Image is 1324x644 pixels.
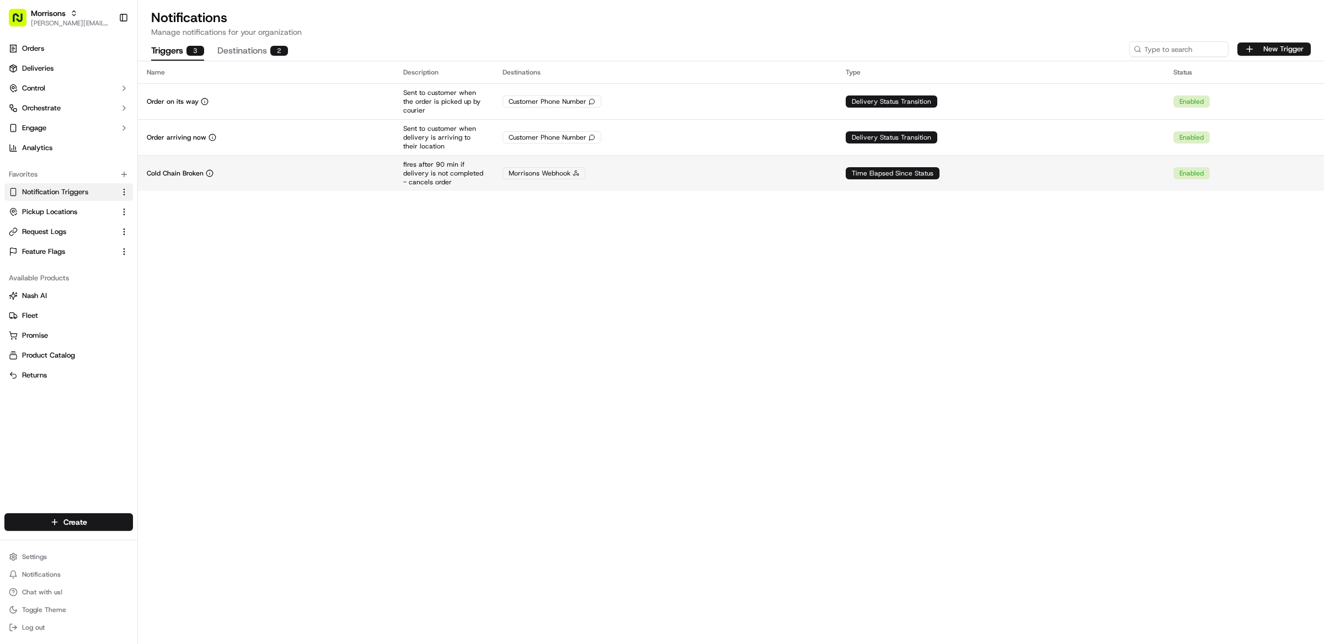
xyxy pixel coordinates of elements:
button: Engage [4,119,133,137]
span: API Documentation [104,247,177,258]
button: Destinations [217,42,288,61]
h1: Notifications [151,9,1311,26]
button: Create [4,513,133,531]
span: Engage [22,123,46,133]
span: Promise [22,331,48,340]
span: [DATE] [98,171,120,180]
span: Notifications [22,570,61,579]
div: 📗 [11,248,20,257]
div: Delivery Status Transition [846,131,937,143]
button: Request Logs [4,223,133,241]
button: Log out [4,620,133,635]
span: [PERSON_NAME] [34,201,89,210]
a: Nash AI [9,291,129,301]
span: • [92,171,95,180]
span: Chat with us! [22,588,62,597]
p: Cold Chain Broken [147,169,204,178]
span: [PERSON_NAME][EMAIL_ADDRESS][DOMAIN_NAME] [31,19,110,28]
div: Destinations [503,68,827,77]
p: Sent to customer when the order is picked up by courier [403,88,485,115]
span: Deliveries [22,63,54,73]
a: 💻API Documentation [89,242,181,262]
div: Morrisons Webhook [503,167,585,179]
button: Morrisons [31,8,66,19]
div: Favorites [4,166,133,183]
div: 2 [270,46,288,56]
button: Chat with us! [4,584,133,600]
a: Request Logs [9,227,115,237]
span: Settings [22,552,47,561]
a: Powered byPylon [78,273,134,282]
a: Deliveries [4,60,133,77]
p: fires after 90 min if delivery is not completed - cancels order [403,160,485,187]
button: Product Catalog [4,347,133,364]
button: Pickup Locations [4,203,133,221]
button: See all [171,141,201,155]
span: Orchestrate [22,103,61,113]
a: Orders [4,40,133,57]
button: New Trigger [1237,42,1311,56]
span: Log out [22,623,45,632]
span: Knowledge Base [22,247,84,258]
p: Manage notifications for your organization [151,26,1311,38]
div: Delivery Status Transition [846,95,937,108]
div: Status [1173,68,1315,77]
a: 📗Knowledge Base [7,242,89,262]
span: Fleet [22,311,38,321]
a: Analytics [4,139,133,157]
img: 4037041995827_4c49e92c6e3ed2e3ec13_72.png [23,105,43,125]
span: Control [22,83,45,93]
div: We're available if you need us! [50,116,152,125]
div: Available Products [4,269,133,287]
div: Enabled [1173,167,1210,179]
div: Past conversations [11,143,74,152]
p: Welcome 👋 [11,44,201,62]
button: Fleet [4,307,133,324]
input: Got a question? Start typing here... [29,71,199,83]
p: Order on its way [147,97,199,106]
button: Nash AI [4,287,133,305]
img: Ami Wang [11,190,29,208]
span: Product Catalog [22,350,75,360]
div: Description [403,68,485,77]
button: Orchestrate [4,99,133,117]
p: Sent to customer when delivery is arriving to their location [403,124,485,151]
button: Control [4,79,133,97]
img: 1736555255976-a54dd68f-1ca7-489b-9aae-adbdc363a1c4 [11,105,31,125]
p: Order arriving now [147,133,206,142]
button: Notifications [4,567,133,582]
button: Settings [4,549,133,565]
div: 3 [186,46,204,56]
span: Analytics [22,143,52,153]
a: Notification Triggers [9,187,115,197]
a: Promise [9,331,129,340]
span: Pylon [110,274,134,282]
span: • [92,201,95,210]
a: Returns [9,370,129,380]
span: Create [63,517,87,528]
div: Enabled [1173,95,1210,108]
span: Nash AI [22,291,47,301]
span: [DATE] [98,201,120,210]
button: Returns [4,366,133,384]
button: Feature Flags [4,243,133,260]
span: [PERSON_NAME] [34,171,89,180]
span: Request Logs [22,227,66,237]
a: Feature Flags [9,247,115,257]
button: Start new chat [188,109,201,122]
span: Toggle Theme [22,605,66,614]
a: Fleet [9,311,129,321]
button: Triggers [151,42,204,61]
div: Type [846,68,1156,77]
span: Notification Triggers [22,187,88,197]
a: Pickup Locations [9,207,115,217]
img: Nash [11,11,33,33]
input: Type to search [1129,41,1229,57]
div: Start new chat [50,105,181,116]
div: 💻 [93,248,102,257]
a: Product Catalog [9,350,129,360]
div: Enabled [1173,131,1210,143]
div: Name [147,68,386,77]
div: Time Elapsed Since Status [846,167,939,179]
